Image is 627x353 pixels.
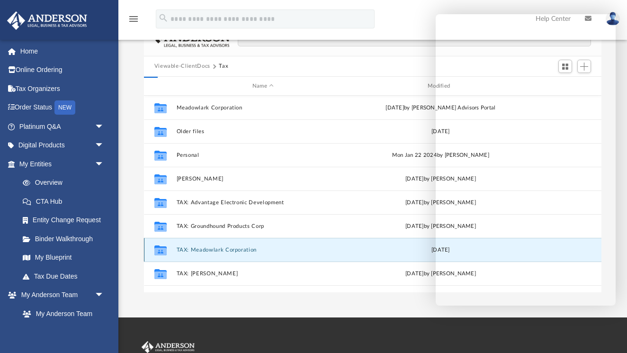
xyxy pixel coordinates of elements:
div: Mon Jan 22 2024 by [PERSON_NAME] [354,151,527,160]
div: [DATE] [354,246,527,254]
i: menu [128,13,139,25]
a: Online Ordering [7,61,118,80]
a: Platinum Q&Aarrow_drop_down [7,117,118,136]
button: TAX: Meadowlark Corporation [176,247,349,253]
div: [DATE] by [PERSON_NAME] Advisors Portal [354,104,527,112]
a: Tax Due Dates [13,267,118,286]
a: Digital Productsarrow_drop_down [7,136,118,155]
a: Binder Walkthrough [13,229,118,248]
a: Order StatusNEW [7,98,118,118]
a: My Entitiesarrow_drop_down [7,154,118,173]
div: NEW [54,100,75,115]
a: menu [128,18,139,25]
span: arrow_drop_down [95,154,114,174]
span: arrow_drop_down [95,286,114,305]
button: Tax [219,62,228,71]
iframe: Chat Window [436,14,616,306]
div: [DATE] by [PERSON_NAME] [354,222,527,231]
a: My Anderson Teamarrow_drop_down [7,286,114,305]
div: Name [176,82,349,91]
span: arrow_drop_down [95,136,114,155]
button: Meadowlark Corporation [176,105,349,111]
button: Viewable-ClientDocs [154,62,210,71]
span: arrow_drop_down [95,117,114,136]
button: TAX: [PERSON_NAME] [176,271,349,277]
a: Home [7,42,118,61]
button: Personal [176,152,349,158]
div: [DATE] by [PERSON_NAME] [354,175,527,183]
a: Overview [13,173,118,192]
a: Tax Organizers [7,79,118,98]
img: User Pic [606,12,620,26]
div: grid [144,96,602,292]
div: Modified [354,82,528,91]
button: TAX: Groundhound Products Corp [176,223,349,229]
div: [DATE] by [PERSON_NAME] [354,270,527,278]
a: Entity Change Request [13,211,118,230]
button: Older files [176,128,349,135]
button: TAX: Advantage Electronic Development [176,199,349,206]
button: [PERSON_NAME] [176,176,349,182]
img: Anderson Advisors Platinum Portal [4,11,90,30]
i: search [158,13,169,23]
div: [DATE] by [PERSON_NAME] [354,199,527,207]
a: CTA Hub [13,192,118,211]
a: My Anderson Team [13,304,109,323]
div: [DATE] [354,127,527,136]
a: My Blueprint [13,248,114,267]
div: id [148,82,171,91]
